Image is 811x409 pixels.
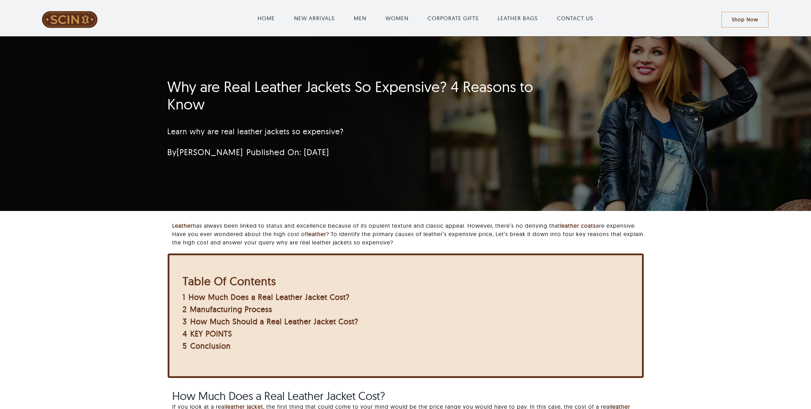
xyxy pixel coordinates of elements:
[172,222,193,229] a: Leather
[560,222,596,229] a: leather coats
[385,14,408,22] a: WOMEN
[721,12,768,28] a: Shop Now
[258,14,275,22] a: HOME
[167,126,561,137] p: Learn why are real leather jackets so expensive?
[183,341,231,351] a: 5 Conclusion
[183,292,185,302] span: 1
[167,147,243,157] span: By
[177,147,243,157] a: [PERSON_NAME]
[294,14,335,22] a: NEW ARRIVALS
[557,14,593,22] a: CONTACT US
[183,292,350,302] a: 1 How Much Does a Real Leather Jacket Cost?
[183,304,187,314] span: 2
[129,7,721,29] nav: Main Menu
[190,329,232,339] span: KEY POINTS
[190,317,358,326] span: How Much Should a Real Leather Jacket Cost?
[183,304,272,314] a: 2 Manufacturing Process
[183,329,232,339] a: 4 KEY POINTS
[172,221,643,247] p: has always been linked to status and excellence because of its opulent texture and classic appeal...
[183,274,276,288] b: Table Of Contents
[498,14,538,22] a: LEATHER BAGS
[190,341,231,351] span: Conclusion
[190,304,272,314] span: Manufacturing Process
[246,147,329,157] span: Published On: [DATE]
[354,14,366,22] a: MEN
[189,292,350,302] span: How Much Does a Real Leather Jacket Cost?
[183,317,358,326] a: 3 How Much Should a Real Leather Jacket Cost?
[732,17,758,23] span: Shop Now
[183,317,187,326] span: 3
[183,329,187,339] span: 4
[307,230,326,237] a: leather
[167,78,561,113] h1: Why are Real Leather Jackets So Expensive? 4 Reasons to Know
[172,389,385,403] span: How Much Does a Real Leather Jacket Cost?
[183,341,187,351] span: 5
[428,14,479,22] a: CORPORATE GIFTS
